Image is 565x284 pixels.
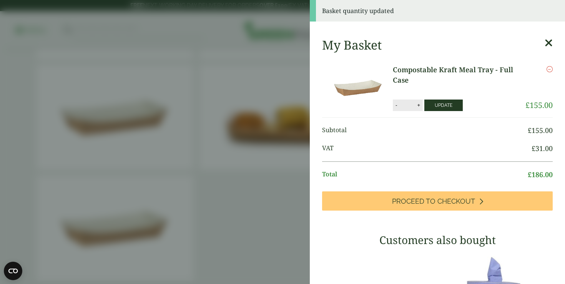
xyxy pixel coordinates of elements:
[393,65,525,85] a: Compostable Kraft Meal Tray - Full Case
[424,100,463,111] button: Update
[532,144,553,153] bdi: 31.00
[528,126,553,135] bdi: 155.00
[322,125,528,136] span: Subtotal
[4,262,22,280] button: Open CMP widget
[392,197,475,206] span: Proceed to Checkout
[322,143,532,154] span: VAT
[528,170,553,179] bdi: 186.00
[525,100,530,110] span: £
[528,170,532,179] span: £
[528,126,532,135] span: £
[547,65,553,74] a: Remove this item
[393,102,399,108] button: -
[324,65,393,111] img: Compostable Kraft Meal Tray-Full Case of-0
[322,169,528,180] span: Total
[415,102,422,108] button: +
[322,191,553,211] a: Proceed to Checkout
[322,38,382,52] h2: My Basket
[322,234,553,247] h3: Customers also bought
[532,144,535,153] span: £
[525,100,553,110] bdi: 155.00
